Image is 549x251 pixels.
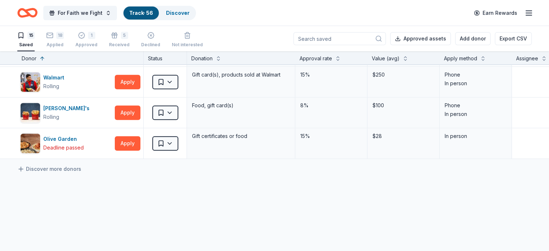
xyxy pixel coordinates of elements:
[43,6,117,20] button: For Faith we Fight
[20,103,112,123] button: Image for Wendy's[PERSON_NAME]'sRolling
[445,79,506,88] div: In person
[115,75,140,89] button: Apply
[166,10,189,16] a: Discover
[20,133,112,153] button: Image for Olive GardenOlive GardenDeadline passed
[300,54,332,63] div: Approval rate
[123,6,196,20] button: Track· 56Discover
[293,32,386,45] input: Search saved
[300,100,363,111] div: 8%
[22,54,36,63] div: Donor
[372,70,435,80] div: $250
[141,29,160,51] button: Declined
[43,113,59,121] div: Rolling
[46,29,64,51] button: 18Applied
[88,32,95,39] div: 1
[17,4,38,21] a: Home
[144,51,187,64] div: Status
[372,54,400,63] div: Value (avg)
[17,165,81,173] a: Discover more donors
[129,10,153,16] a: Track· 56
[191,131,291,141] div: Gift certificates or food
[372,131,435,141] div: $28
[43,73,67,82] div: Walmart
[191,54,213,63] div: Donation
[191,70,291,80] div: Gift card(s), products sold at Walmart
[109,42,130,48] div: Received
[109,29,130,51] button: 5Received
[43,143,84,152] div: Deadline passed
[56,32,64,39] div: 18
[43,104,92,113] div: [PERSON_NAME]'s
[75,29,97,51] button: 1Approved
[115,136,140,151] button: Apply
[444,54,477,63] div: Apply method
[445,70,506,79] div: Phone
[21,103,40,122] img: Image for Wendy's
[390,32,451,45] button: Approved assets
[20,72,112,92] button: Image for WalmartWalmartRolling
[172,29,203,51] button: Not interested
[17,42,35,48] div: Saved
[300,131,363,141] div: 15%
[43,135,84,143] div: Olive Garden
[17,29,35,51] button: 15Saved
[300,70,363,80] div: 15%
[21,72,40,92] img: Image for Walmart
[191,100,291,111] div: Food, gift card(s)
[445,132,506,140] div: In person
[172,42,203,48] div: Not interested
[121,32,128,39] div: 5
[470,7,522,20] a: Earn Rewards
[445,110,506,118] div: In person
[27,32,35,39] div: 15
[115,105,140,120] button: Apply
[445,101,506,110] div: Phone
[75,42,97,48] div: Approved
[43,82,59,91] div: Rolling
[21,134,40,153] img: Image for Olive Garden
[455,32,491,45] button: Add donor
[58,9,103,17] span: For Faith we Fight
[141,42,160,48] div: Declined
[516,54,538,63] div: Assignee
[495,32,532,45] button: Export CSV
[372,100,435,111] div: $100
[46,42,64,48] div: Applied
